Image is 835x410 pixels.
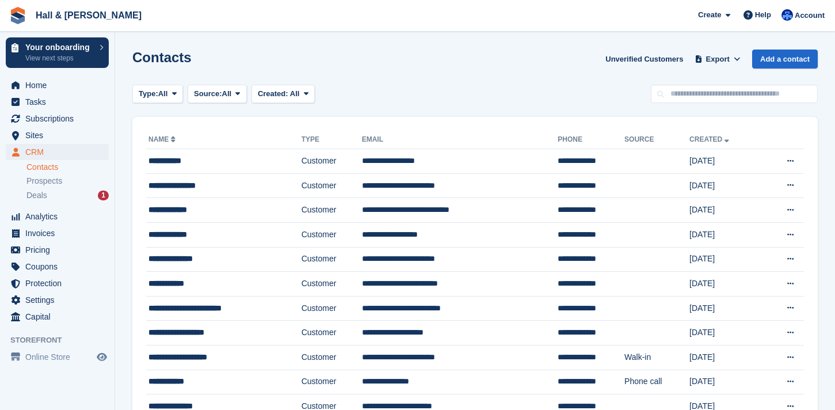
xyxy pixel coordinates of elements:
span: All [290,89,300,98]
button: Created: All [251,85,315,104]
a: menu [6,349,109,365]
td: Customer [302,296,362,321]
span: Coupons [25,259,94,275]
td: [DATE] [689,345,762,370]
span: Deals [26,190,47,201]
img: stora-icon-8386f47178a22dfd0bd8f6a31ec36ba5ce8667c1dd55bd0f319d3a0aa187defe.svg [9,7,26,24]
a: menu [6,275,109,291]
span: Home [25,77,94,93]
a: Hall & [PERSON_NAME] [31,6,146,25]
td: [DATE] [689,173,762,198]
td: Customer [302,272,362,297]
a: Your onboarding View next steps [6,37,109,68]
span: Analytics [25,208,94,225]
a: Add a contact [752,50,818,69]
td: Customer [302,321,362,346]
a: menu [6,208,109,225]
span: Tasks [25,94,94,110]
span: Capital [25,309,94,325]
span: All [158,88,168,100]
span: Create [698,9,721,21]
td: [DATE] [689,198,762,223]
td: [DATE] [689,272,762,297]
td: [DATE] [689,247,762,272]
span: Prospects [26,176,62,187]
th: Phone [558,131,624,149]
span: Help [755,9,771,21]
td: [DATE] [689,222,762,247]
span: Sites [25,127,94,143]
button: Export [692,50,743,69]
p: View next steps [25,53,94,63]
td: [DATE] [689,149,762,174]
a: menu [6,111,109,127]
div: 1 [98,191,109,200]
td: Customer [302,198,362,223]
a: menu [6,225,109,241]
a: Created [689,135,731,143]
td: [DATE] [689,296,762,321]
a: Unverified Customers [601,50,688,69]
a: menu [6,127,109,143]
span: Protection [25,275,94,291]
a: menu [6,242,109,258]
a: Name [148,135,178,143]
td: Customer [302,149,362,174]
a: menu [6,144,109,160]
td: Walk-in [624,345,689,370]
span: Invoices [25,225,94,241]
a: Deals 1 [26,189,109,202]
span: Subscriptions [25,111,94,127]
span: All [222,88,232,100]
span: Account [795,10,825,21]
h1: Contacts [132,50,192,65]
td: [DATE] [689,321,762,346]
img: Claire Banham [781,9,793,21]
td: Phone call [624,370,689,394]
a: menu [6,292,109,308]
th: Source [624,131,689,149]
span: Pricing [25,242,94,258]
p: Your onboarding [25,43,94,51]
a: menu [6,259,109,275]
span: Settings [25,292,94,308]
span: Export [706,54,730,65]
th: Email [362,131,558,149]
a: menu [6,309,109,325]
th: Type [302,131,362,149]
span: Source: [194,88,222,100]
td: [DATE] [689,370,762,394]
td: Customer [302,222,362,247]
td: Customer [302,370,362,394]
span: CRM [25,144,94,160]
td: Customer [302,173,362,198]
span: Storefront [10,335,115,346]
a: menu [6,94,109,110]
span: Type: [139,88,158,100]
td: Customer [302,247,362,272]
a: Preview store [95,350,109,364]
a: menu [6,77,109,93]
td: Customer [302,345,362,370]
span: Created: [258,89,288,98]
button: Type: All [132,85,183,104]
a: Contacts [26,162,109,173]
a: Prospects [26,175,109,187]
button: Source: All [188,85,247,104]
span: Online Store [25,349,94,365]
